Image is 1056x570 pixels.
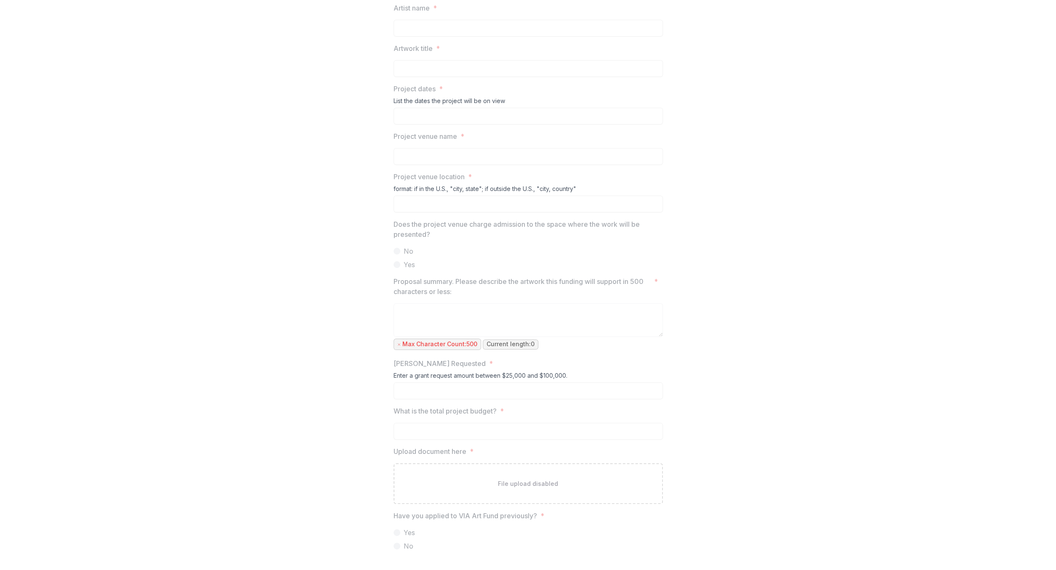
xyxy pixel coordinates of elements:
p: Does the project venue charge admission to the space where the work will be presented? [394,219,658,239]
div: Enter a grant request amount between $25,000 and $100,000. [394,372,663,382]
span: Yes [404,528,415,538]
span: Yes [404,260,415,270]
p: What is the total project budget? [394,406,497,416]
p: File upload disabled [498,479,558,488]
p: Have you applied to VIA Art Fund previously? [394,511,537,521]
p: Artwork title [394,43,433,53]
span: No [404,246,413,256]
p: Artist name [394,3,430,13]
div: format: if in the U.S., "city, state"; if outside the U.S., "city, country" [394,185,663,196]
p: Project venue location [394,172,465,182]
p: Project venue name [394,131,457,141]
p: [PERSON_NAME] Requested [394,358,486,369]
p: Upload document here [394,446,466,456]
p: Proposal summary. Please describe the artwork this funding will support in 500 characters or less: [394,276,651,297]
div: List the dates the project will be on view [394,97,663,108]
span: No [404,541,413,551]
p: Max Character Count: 500 [402,341,477,348]
p: Project dates [394,84,436,94]
p: Current length: 0 [487,341,535,348]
